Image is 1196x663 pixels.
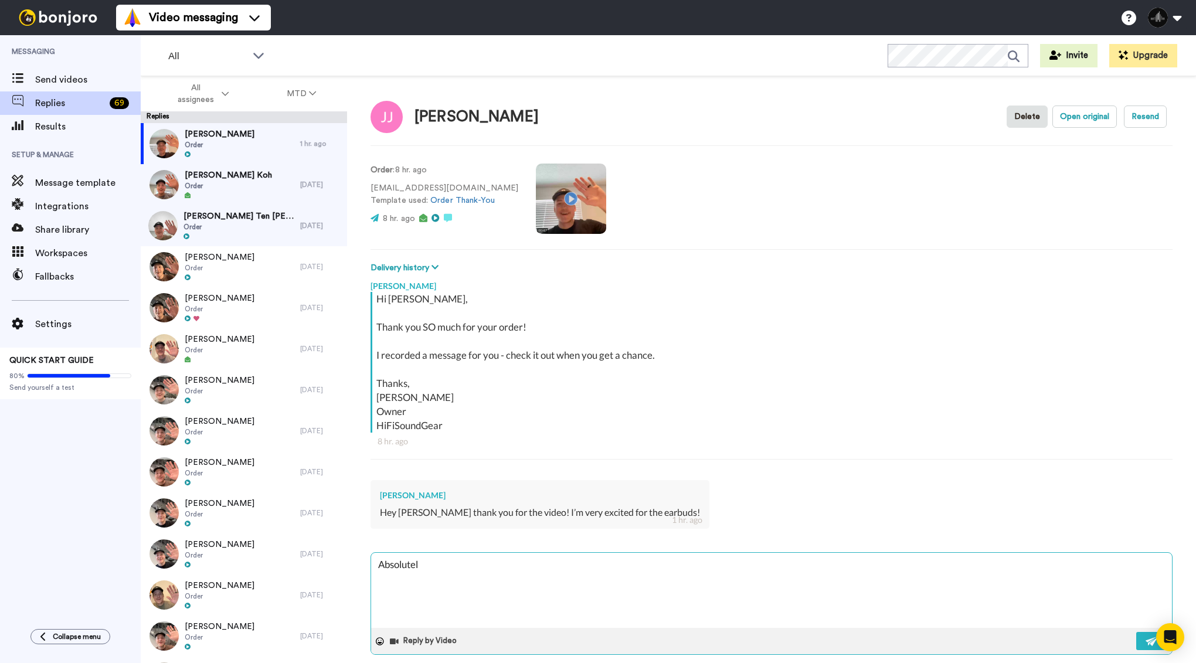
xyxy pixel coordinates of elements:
[149,498,179,528] img: ab514738-f614-436c-ac9a-0c287d9b9510-thumb.jpg
[1124,106,1167,128] button: Resend
[149,129,179,158] img: 5dde7cf6-7749-4ce7-96a9-4399980536b5-thumb.jpg
[35,199,141,213] span: Integrations
[141,616,347,657] a: [PERSON_NAME]Order[DATE]
[371,553,1172,628] textarea: Absolutely
[1040,44,1098,67] button: Invite
[141,123,347,164] a: [PERSON_NAME]Order1 hr. ago
[35,120,141,134] span: Results
[141,410,347,451] a: [PERSON_NAME]Order[DATE]
[185,334,254,345] span: [PERSON_NAME]
[185,621,254,633] span: [PERSON_NAME]
[371,182,518,207] p: [EMAIL_ADDRESS][DOMAIN_NAME] Template used:
[185,128,254,140] span: [PERSON_NAME]
[380,506,700,519] div: Hey [PERSON_NAME] thank you for the video! I’m very excited for the earbuds!
[1052,106,1117,128] button: Open original
[430,196,495,205] a: Order Thank-You
[185,375,254,386] span: [PERSON_NAME]
[141,328,347,369] a: [PERSON_NAME]Order[DATE]
[30,629,110,644] button: Collapse menu
[300,590,341,600] div: [DATE]
[168,49,247,63] span: All
[35,270,141,284] span: Fallbacks
[149,293,179,322] img: 31c3795a-7b6e-48de-86e0-4a352ca1e1ff-thumb.jpg
[185,263,254,273] span: Order
[35,246,141,260] span: Workspaces
[1146,637,1158,646] img: send-white.svg
[371,274,1173,292] div: [PERSON_NAME]
[149,416,179,446] img: 2928f92d-d74f-4415-a4a2-640ce8c41eab-thumb.jpg
[141,492,347,533] a: [PERSON_NAME]Order[DATE]
[148,211,178,240] img: be5a1386-e2b9-4e16-a0e6-ce3a952d6068-thumb.jpg
[149,334,179,363] img: ec278b0b-f2b7-4b5b-abe7-7de2e206e031-thumb.jpg
[9,371,25,380] span: 80%
[149,457,179,487] img: 045557f2-a6ee-427a-b252-e6a4ee5e83f7-thumb.jpg
[371,261,442,274] button: Delivery history
[149,9,238,26] span: Video messaging
[9,383,131,392] span: Send yourself a test
[141,533,347,574] a: [PERSON_NAME]Order[DATE]
[110,97,129,109] div: 69
[1007,106,1048,128] button: Delete
[378,436,1166,447] div: 8 hr. ago
[300,631,341,641] div: [DATE]
[300,344,341,353] div: [DATE]
[9,356,94,365] span: QUICK START GUIDE
[141,205,347,246] a: [PERSON_NAME] Ten [PERSON_NAME]Order[DATE]
[185,169,272,181] span: [PERSON_NAME] Koh
[141,574,347,616] a: [PERSON_NAME]Order[DATE]
[184,210,294,222] span: [PERSON_NAME] Ten [PERSON_NAME]
[149,170,179,199] img: 4319020e-60e7-4c7b-918c-4ee3188010a2-thumb.jpg
[149,539,179,569] img: 699449e3-bb3a-467c-bdf7-049cba583549-thumb.jpg
[1109,44,1177,67] button: Upgrade
[383,215,415,223] span: 8 hr. ago
[185,181,272,191] span: Order
[258,83,345,104] button: MTD
[300,385,341,395] div: [DATE]
[185,304,254,314] span: Order
[185,416,254,427] span: [PERSON_NAME]
[141,369,347,410] a: [PERSON_NAME]Order[DATE]
[141,451,347,492] a: [PERSON_NAME]Order[DATE]
[672,514,702,526] div: 1 hr. ago
[35,223,141,237] span: Share library
[300,139,341,148] div: 1 hr. ago
[185,539,254,550] span: [PERSON_NAME]
[14,9,102,26] img: bj-logo-header-white.svg
[149,621,179,651] img: 746daabd-ad06-4fa5-a617-14f5fb6fc0db-thumb.jpg
[300,549,341,559] div: [DATE]
[185,140,254,149] span: Order
[300,508,341,518] div: [DATE]
[184,222,294,232] span: Order
[185,633,254,642] span: Order
[380,489,700,501] div: [PERSON_NAME]
[414,108,539,125] div: [PERSON_NAME]
[143,77,258,110] button: All assignees
[300,426,341,436] div: [DATE]
[185,468,254,478] span: Order
[172,82,219,106] span: All assignees
[149,252,179,281] img: 51f8a0ce-1114-4d81-bdcb-5214487e0620-thumb.jpg
[141,246,347,287] a: [PERSON_NAME]Order[DATE]
[185,345,254,355] span: Order
[185,427,254,437] span: Order
[371,166,393,174] strong: Order
[149,580,179,610] img: 891f35c2-bb58-4390-84f6-5901a24cb1ba-thumb.jpg
[35,176,141,190] span: Message template
[371,164,518,176] p: : 8 hr. ago
[141,287,347,328] a: [PERSON_NAME]Order[DATE]
[185,251,254,263] span: [PERSON_NAME]
[376,292,1170,433] div: Hi [PERSON_NAME], Thank you SO much for your order! I recorded a message for you - check it out w...
[300,303,341,312] div: [DATE]
[35,73,141,87] span: Send videos
[185,293,254,304] span: [PERSON_NAME]
[185,591,254,601] span: Order
[141,111,347,123] div: Replies
[35,96,105,110] span: Replies
[1156,623,1184,651] div: Open Intercom Messenger
[53,632,101,641] span: Collapse menu
[371,101,403,133] img: Image of Jason Jian
[389,633,460,650] button: Reply by Video
[141,164,347,205] a: [PERSON_NAME] KohOrder[DATE]
[185,386,254,396] span: Order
